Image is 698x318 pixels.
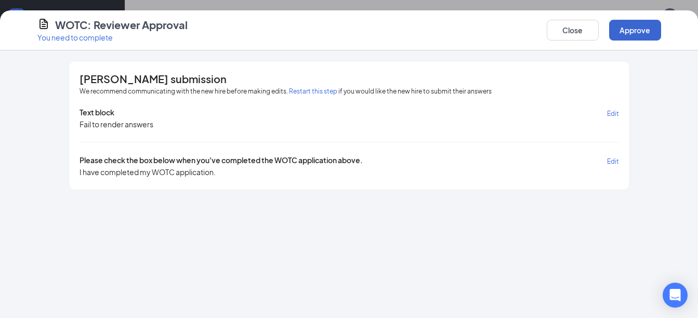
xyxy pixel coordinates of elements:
[547,20,599,41] button: Close
[80,167,216,177] span: I have completed my WOTC application.
[609,20,661,41] button: Approve
[289,86,337,97] button: Restart this step
[55,18,188,32] h4: WOTC: Reviewer Approval
[607,110,619,117] span: Edit
[80,86,492,97] span: We recommend communicating with the new hire before making edits. if you would like the new hire ...
[80,107,114,119] span: Text block
[80,155,363,167] span: Please check the box below when you've completed the WOTC application above.
[37,32,188,43] p: You need to complete
[80,74,227,84] span: [PERSON_NAME] submission
[37,18,50,30] svg: CustomFormIcon
[663,283,688,308] div: Open Intercom Messenger
[607,155,619,167] button: Edit
[80,119,153,129] div: Fail to render answers
[607,157,619,165] span: Edit
[607,107,619,119] button: Edit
